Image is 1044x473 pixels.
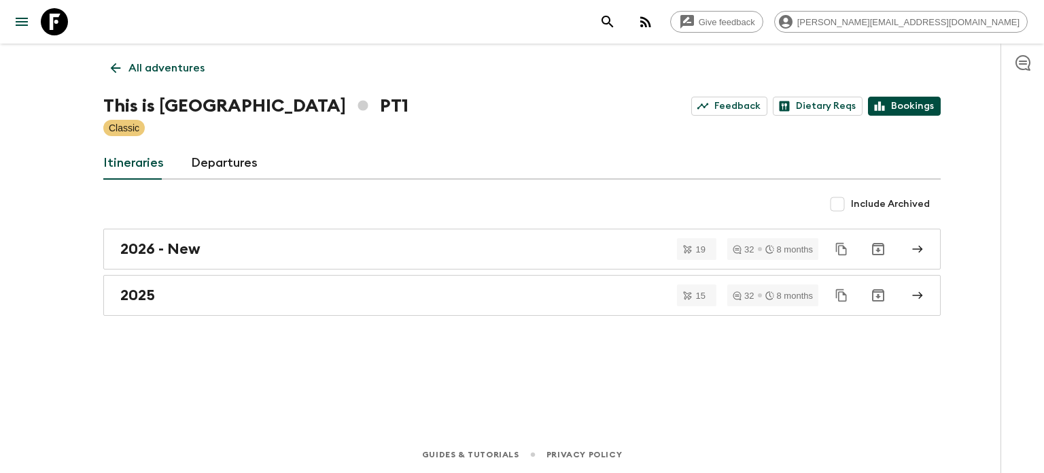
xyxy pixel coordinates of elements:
[733,291,754,300] div: 32
[868,97,941,116] a: Bookings
[774,11,1028,33] div: [PERSON_NAME][EMAIL_ADDRESS][DOMAIN_NAME]
[109,121,139,135] p: Classic
[120,240,201,258] h2: 2026 - New
[688,291,714,300] span: 15
[8,8,35,35] button: menu
[829,283,854,308] button: Duplicate
[865,235,892,263] button: Archive
[733,245,754,254] div: 32
[103,275,941,316] a: 2025
[120,287,155,304] h2: 2025
[103,54,212,82] a: All adventures
[790,17,1027,27] span: [PERSON_NAME][EMAIL_ADDRESS][DOMAIN_NAME]
[851,197,930,211] span: Include Archived
[546,447,622,462] a: Privacy Policy
[594,8,621,35] button: search adventures
[765,245,813,254] div: 8 months
[128,60,205,76] p: All adventures
[191,147,258,180] a: Departures
[691,17,763,27] span: Give feedback
[773,97,863,116] a: Dietary Reqs
[422,447,519,462] a: Guides & Tutorials
[103,93,408,120] h1: This is [GEOGRAPHIC_DATA] PT1
[691,97,767,116] a: Feedback
[103,229,941,270] a: 2026 - New
[688,245,714,254] span: 19
[670,11,763,33] a: Give feedback
[765,291,813,300] div: 8 months
[103,147,164,180] a: Itineraries
[865,282,892,309] button: Archive
[829,237,854,261] button: Duplicate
